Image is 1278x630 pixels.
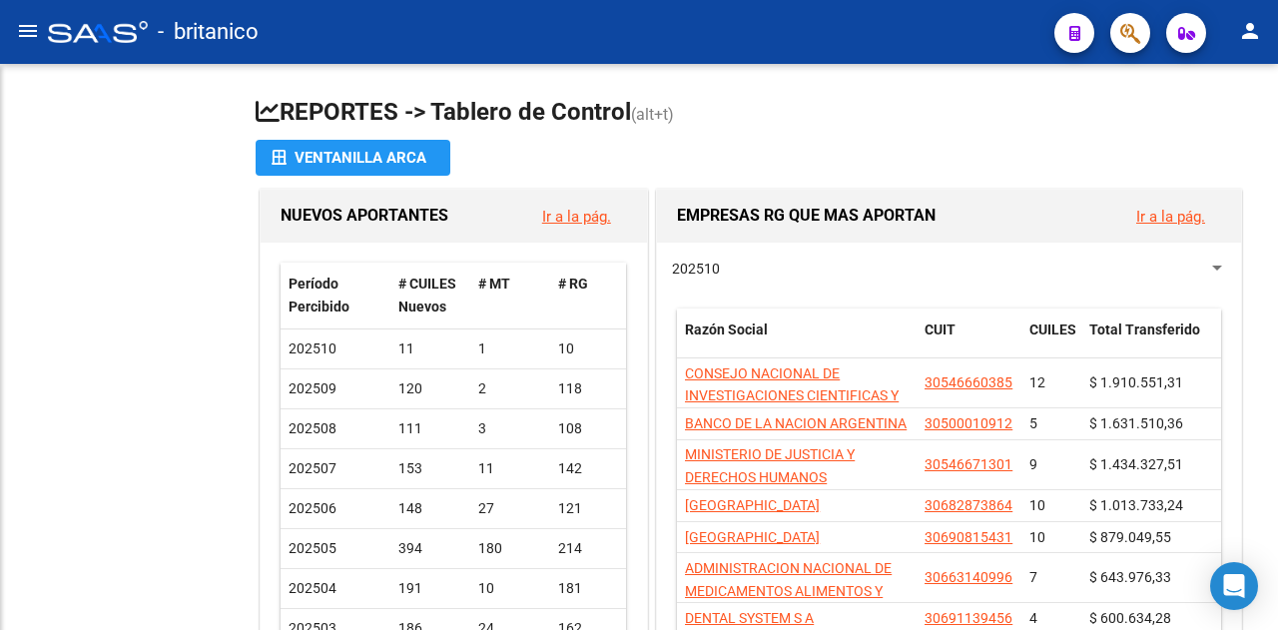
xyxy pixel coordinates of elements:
div: 3 [478,417,542,440]
div: 394 [398,537,462,560]
button: Ir a la pág. [526,198,627,235]
span: # RG [558,276,588,292]
button: Ir a la pág. [1120,198,1221,235]
div: 180 [478,537,542,560]
span: - britanico [158,10,259,54]
span: 9 [1029,456,1037,472]
span: $ 1.434.327,51 [1089,456,1183,472]
span: 5 [1029,415,1037,431]
span: 7 [1029,569,1037,585]
span: CUIT [925,321,956,337]
span: $ 600.634,28 [1089,610,1171,626]
span: $ 643.976,33 [1089,569,1171,585]
span: Período Percibido [289,276,349,315]
span: Razón Social [685,321,768,337]
div: 120 [398,377,462,400]
span: 4 [1029,610,1037,626]
div: 27 [478,497,542,520]
span: 30691139456 [925,610,1012,626]
span: NUEVOS APORTANTES [281,206,448,225]
div: Ventanilla ARCA [272,140,434,176]
span: Total Transferido [1089,321,1200,337]
span: 12 [1029,374,1045,390]
span: (alt+t) [631,105,674,124]
span: 202507 [289,460,336,476]
span: [GEOGRAPHIC_DATA] [685,529,820,545]
mat-icon: person [1238,19,1262,43]
div: Open Intercom Messenger [1210,562,1258,610]
span: $ 1.013.733,24 [1089,497,1183,513]
span: # MT [478,276,510,292]
span: $ 1.910.551,31 [1089,374,1183,390]
div: 214 [558,537,622,560]
span: MINISTERIO DE JUSTICIA Y DERECHOS HUMANOS [685,446,855,485]
span: 202508 [289,420,336,436]
span: 202505 [289,540,336,556]
div: 2 [478,377,542,400]
span: 30546671301 [925,456,1012,472]
datatable-header-cell: CUIT [917,309,1021,374]
datatable-header-cell: Razón Social [677,309,917,374]
a: Ir a la pág. [542,208,611,226]
span: 30663140996 [925,569,1012,585]
div: 1 [478,337,542,360]
div: 142 [558,457,622,480]
div: 148 [398,497,462,520]
span: DENTAL SYSTEM S A [685,610,814,626]
div: 121 [558,497,622,520]
datatable-header-cell: # MT [470,263,550,328]
span: BANCO DE LA NACION ARGENTINA [685,415,907,431]
span: 30682873864 [925,497,1012,513]
div: 181 [558,577,622,600]
div: 111 [398,417,462,440]
datatable-header-cell: CUILES [1021,309,1081,374]
span: 30500010912 [925,415,1012,431]
datatable-header-cell: # CUILES Nuevos [390,263,470,328]
span: CONSEJO NACIONAL DE INVESTIGACIONES CIENTIFICAS Y TECNICAS CONICET [685,365,899,427]
mat-icon: menu [16,19,40,43]
a: Ir a la pág. [1136,208,1205,226]
span: 202504 [289,580,336,596]
span: EMPRESAS RG QUE MAS APORTAN [677,206,936,225]
span: 202509 [289,380,336,396]
div: 10 [478,577,542,600]
div: 10 [558,337,622,360]
datatable-header-cell: Total Transferido [1081,309,1221,374]
span: 202510 [672,261,720,277]
span: 202510 [289,340,336,356]
span: 30546660385 [925,374,1012,390]
span: 202506 [289,500,336,516]
div: 11 [398,337,462,360]
span: $ 879.049,55 [1089,529,1171,545]
button: Ventanilla ARCA [256,140,450,176]
span: 10 [1029,497,1045,513]
div: 108 [558,417,622,440]
span: [GEOGRAPHIC_DATA] [685,497,820,513]
datatable-header-cell: Período Percibido [281,263,390,328]
span: # CUILES Nuevos [398,276,456,315]
span: $ 1.631.510,36 [1089,415,1183,431]
span: CUILES [1029,321,1076,337]
span: 10 [1029,529,1045,545]
div: 153 [398,457,462,480]
datatable-header-cell: # RG [550,263,630,328]
span: ADMINISTRACION NACIONAL DE MEDICAMENTOS ALIMENTOS Y TECNOLOGIA MEDICA [685,560,892,622]
div: 191 [398,577,462,600]
h1: REPORTES -> Tablero de Control [256,96,1246,131]
span: 30690815431 [925,529,1012,545]
div: 11 [478,457,542,480]
div: 118 [558,377,622,400]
